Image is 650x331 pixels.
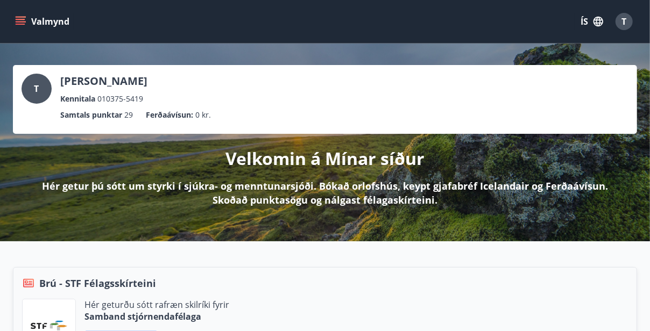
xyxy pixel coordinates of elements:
[195,109,211,121] span: 0 kr.
[60,109,122,121] p: Samtals punktar
[146,109,193,121] p: Ferðaávísun :
[31,321,67,330] img: vjCaq2fThgY3EUYqSgpjEiBg6WP39ov69hlhuPVN.png
[39,276,156,290] span: Brú - STF Félagsskírteini
[34,83,39,95] span: T
[225,147,425,170] p: Velkomin á Mínar síður
[611,9,637,34] button: T
[13,12,74,31] button: menu
[622,16,627,27] span: T
[84,311,229,322] p: Samband stjórnendafélaga
[575,12,609,31] button: ÍS
[84,299,229,311] p: Hér geturðu sótt rafræn skilríki fyrir
[60,93,95,105] p: Kennitala
[60,74,147,89] p: [PERSON_NAME]
[30,179,620,207] p: Hér getur þú sótt um styrki í sjúkra- og menntunarsjóði. Bókað orlofshús, keypt gjafabréf Iceland...
[97,93,143,105] span: 010375-5419
[124,109,133,121] span: 29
